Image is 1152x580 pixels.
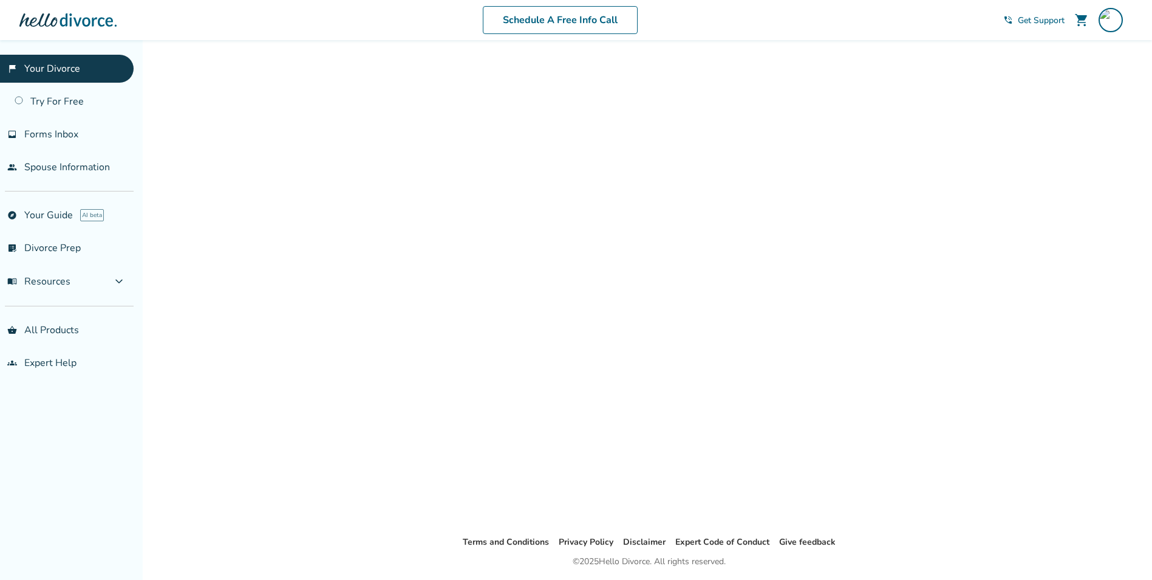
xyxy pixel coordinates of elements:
li: Disclaimer [623,535,666,550]
a: Schedule A Free Info Call [483,6,638,34]
span: shopping_cart [1074,13,1089,27]
div: © 2025 Hello Divorce. All rights reserved. [573,554,726,569]
span: menu_book [7,277,17,286]
span: expand_more [112,274,126,289]
img: wclark@elara.com [1099,8,1123,32]
span: groups [7,358,17,368]
a: phone_in_talkGet Support [1003,15,1065,26]
span: inbox [7,129,17,139]
a: Expert Code of Conduct [675,536,769,548]
span: list_alt_check [7,243,17,253]
span: flag_2 [7,64,17,74]
span: Forms Inbox [24,128,78,141]
span: phone_in_talk [1003,15,1013,25]
span: shopping_basket [7,325,17,335]
span: people [7,162,17,172]
a: Terms and Conditions [463,536,549,548]
span: Resources [7,275,70,288]
span: AI beta [80,209,104,221]
span: explore [7,210,17,220]
a: Privacy Policy [559,536,613,548]
li: Give feedback [779,535,836,550]
span: Get Support [1018,15,1065,26]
